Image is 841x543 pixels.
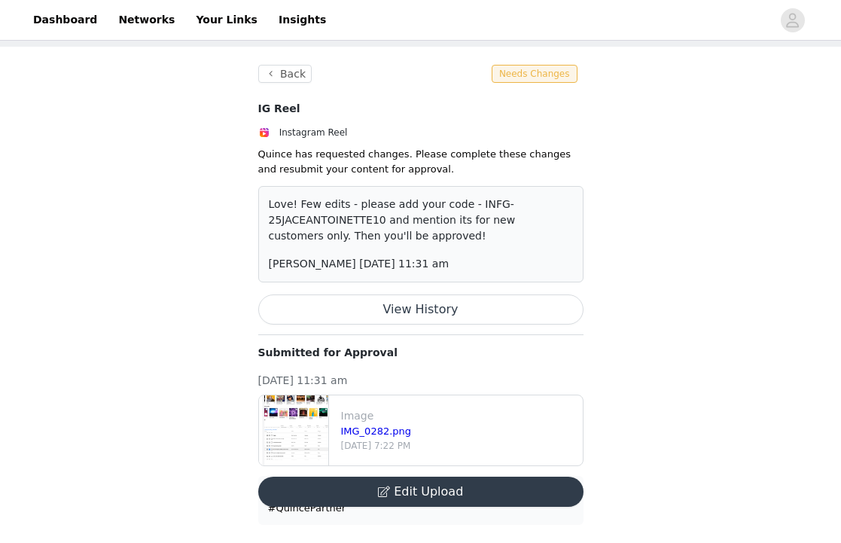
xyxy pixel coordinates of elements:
[258,101,584,117] h4: IG Reel
[259,395,328,465] img: file
[240,47,602,543] section: Quince has requested changes. Please complete these changes and resubmit your content for approval.
[269,197,573,244] p: Love! Few edits - please add your code - INFG-25JACEANTOINETTE10 and mention its for new customer...
[258,477,584,507] button: Edit Upload
[258,345,584,361] p: Submitted for Approval
[785,8,800,32] div: avatar
[341,408,577,424] p: Image
[279,127,348,138] span: Instagram Reel
[492,65,577,83] span: Needs Changes
[258,373,584,389] p: [DATE] 11:31 am
[258,127,270,139] img: Instagram Reels Icon
[24,3,106,37] a: Dashboard
[187,3,267,37] a: Your Links
[269,256,573,272] p: [PERSON_NAME] [DATE] 11:31 am
[270,3,335,37] a: Insights
[341,439,577,453] p: [DATE] 7:22 PM
[341,426,412,437] a: IMG_0282.png
[258,65,312,83] button: Back
[109,3,184,37] a: Networks
[258,294,584,325] button: View History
